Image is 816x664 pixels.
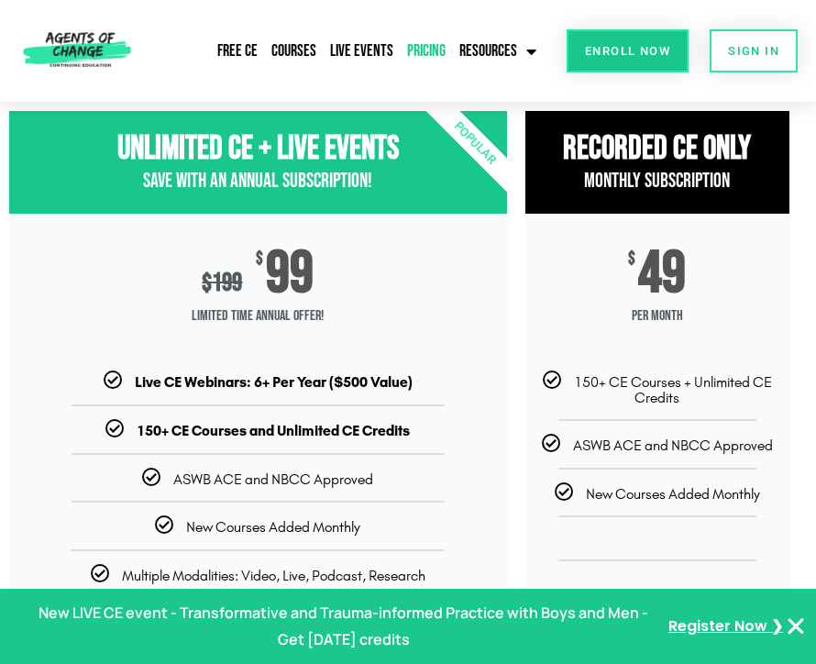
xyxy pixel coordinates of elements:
div: 199 [202,268,242,298]
span: ASWB ACE and NBCC Approved [573,437,773,454]
span: 99 [266,250,314,298]
b: 150+ CE Courses and Unlimited CE Credits [137,422,410,439]
span: $ [256,250,263,269]
span: ASWB ACE and NBCC Approved [173,470,373,488]
a: Register Now ❯ [668,614,783,640]
a: Free CE [213,30,262,72]
span: Enroll Now [585,45,670,57]
span: 49 [638,250,686,298]
b: Live CE Webinars: 6+ Per Year ($500 Value) [135,373,413,391]
h3: RECORDED CE ONly [525,129,789,169]
a: Resources [455,30,541,72]
nav: Menu [174,30,541,72]
span: $ [628,250,635,269]
a: Enroll Now [567,29,689,72]
span: Limited Time Annual Offer! [9,298,507,335]
a: Live Events [325,30,398,72]
span: per month [525,298,789,335]
span: SIGN IN [728,45,779,57]
span: New Courses Added Monthly [186,518,360,536]
a: SIGN IN [710,29,798,72]
h3: Unlimited CE + Live Events [9,129,507,169]
button: Close Banner [785,615,807,637]
span: Monthly Subscription [584,169,730,194]
span: Save with an Annual Subscription! [143,169,372,194]
span: 150+ CE Courses + Unlimited CE Credits [574,373,772,406]
a: Pricing [402,30,450,72]
a: Courses [267,30,321,72]
span: $ [202,268,212,298]
div: Popular [369,38,581,249]
span: New Courses Added Monthly [586,485,760,503]
p: New LIVE CE event - Transformative and Trauma-informed Practice with Boys and Men - Get [DATE] cr... [33,600,654,653]
span: Multiple Modalities: Video, Live, Podcast, Research [122,567,425,584]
